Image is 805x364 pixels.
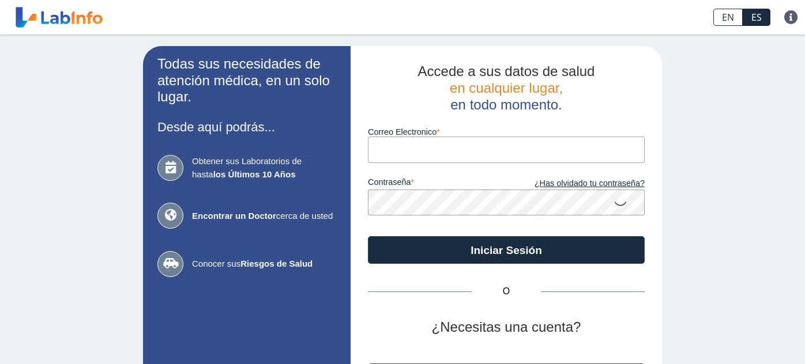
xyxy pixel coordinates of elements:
[450,97,562,112] span: en todo momento.
[368,127,645,136] label: Correo Electronico
[450,80,563,96] span: en cualquier lugar,
[368,236,645,264] button: Iniciar Sesión
[192,257,336,271] span: Conocer sus
[368,177,506,190] label: contraseña
[213,169,296,179] b: los Últimos 10 Años
[743,9,770,26] a: ES
[713,9,743,26] a: EN
[418,63,595,79] span: Accede a sus datos de salud
[472,285,541,298] span: O
[368,319,645,336] h2: ¿Necesitas una cuenta?
[506,177,645,190] a: ¿Has olvidado tu contraseña?
[192,211,276,221] b: Encontrar un Doctor
[157,56,336,105] h2: Todas sus necesidades de atención médica, en un solo lugar.
[192,155,336,181] span: Obtener sus Laboratorios de hasta
[157,120,336,134] h3: Desde aquí podrás...
[192,210,336,223] span: cerca de usted
[240,259,313,268] b: Riesgos de Salud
